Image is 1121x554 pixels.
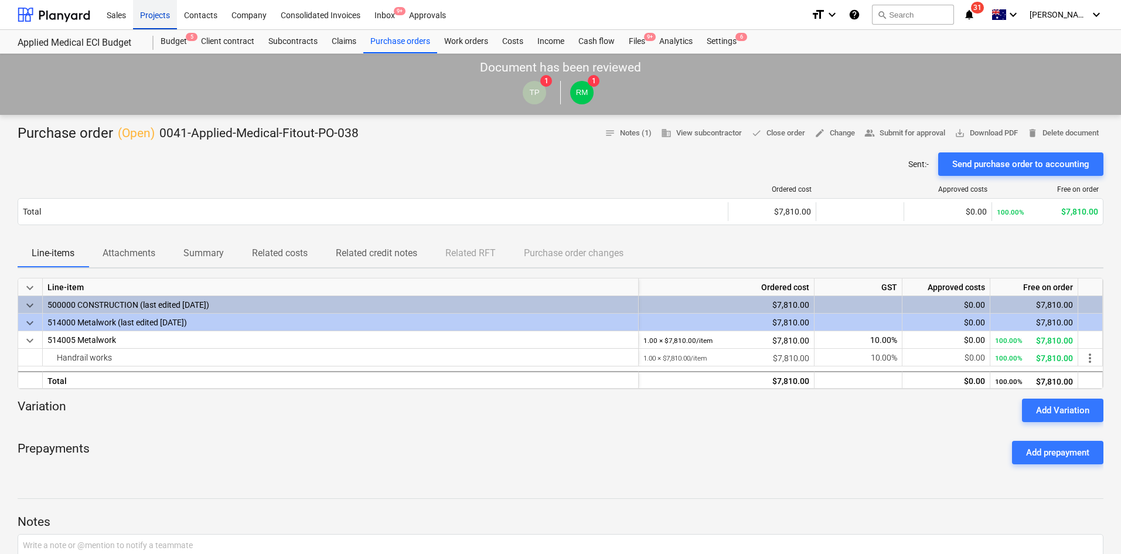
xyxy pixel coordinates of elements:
i: keyboard_arrow_down [1089,8,1103,22]
div: $7,810.00 [995,314,1073,331]
small: 100.00% [995,378,1023,386]
div: Line-item [43,278,639,296]
span: save_alt [955,128,965,138]
span: 9+ [644,33,656,41]
span: Close order [751,127,805,140]
div: Budget [154,30,194,53]
p: ( Open ) [118,125,155,142]
span: keyboard_arrow_down [23,316,37,330]
a: Subcontracts [261,30,325,53]
span: edit [815,128,825,138]
button: Add prepayment [1012,441,1103,464]
div: Rowan MacDonald [570,81,594,104]
div: Ordered cost [639,278,815,296]
button: Close order [747,124,810,142]
a: Files9+ [622,30,652,53]
span: 1 [540,75,552,87]
span: 31 [971,2,984,13]
div: Settings [700,30,744,53]
span: 5 [186,33,197,41]
small: 100.00% [997,208,1024,216]
div: $7,810.00 [733,207,811,216]
div: Free on order [997,185,1099,193]
a: Settings6 [700,30,744,53]
span: 6 [735,33,747,41]
span: notes [605,128,615,138]
a: Purchase orders [363,30,437,53]
span: Delete document [1027,127,1099,140]
div: Purchase order [18,124,359,143]
div: Add Variation [1036,403,1089,418]
i: Knowledge base [849,8,860,22]
span: Change [815,127,855,140]
a: Work orders [437,30,495,53]
div: Send purchase order to accounting [952,157,1089,172]
p: Document has been reviewed [480,60,641,76]
i: keyboard_arrow_down [1006,8,1020,22]
div: Approved costs [909,185,987,193]
span: business [661,128,672,138]
div: Applied Medical ECI Budget [18,37,139,49]
small: 100.00% [995,337,1023,345]
div: $7,810.00 [997,207,1098,216]
div: 500000 CONSTRUCTION (last edited 12 May 2025) [47,296,633,313]
span: 9+ [394,7,406,15]
div: Total [43,371,639,389]
iframe: Chat Widget [1062,498,1121,554]
button: Submit for approval [860,124,950,142]
span: 514005 Metalwork [47,335,116,345]
div: $7,810.00 [643,349,809,367]
i: keyboard_arrow_down [825,8,839,22]
button: Search [872,5,954,25]
button: Delete document [1023,124,1103,142]
div: 10.00% [815,349,902,366]
span: done [751,128,762,138]
p: Summary [183,246,224,260]
button: Add Variation [1022,399,1103,422]
p: Line-items [32,246,74,260]
div: $0.00 [907,314,985,331]
p: Sent : - [908,158,929,170]
div: Files [622,30,652,53]
a: Income [530,30,571,53]
div: $0.00 [907,296,985,314]
div: Free on order [990,278,1078,296]
div: Ordered cost [733,185,812,193]
div: GST [815,278,902,296]
p: Attachments [103,246,155,260]
a: Client contract [194,30,261,53]
a: Costs [495,30,530,53]
span: View subcontractor [661,127,742,140]
div: $7,810.00 [643,296,809,314]
small: 1.00 × $7,810.00 / item [643,354,707,362]
p: Variation [18,399,66,422]
p: Related credit notes [336,246,417,260]
i: notifications [963,8,975,22]
p: Notes [18,514,1103,531]
small: 1.00 × $7,810.00 / item [643,337,713,345]
div: $7,810.00 [995,296,1073,314]
a: Budget5 [154,30,194,53]
button: Notes (1) [600,124,656,142]
small: 100.00% [995,354,1023,362]
span: people_alt [864,128,875,138]
div: $0.00 [907,349,985,366]
div: $7,810.00 [995,331,1073,349]
button: Download PDF [950,124,1023,142]
div: $7,810.00 [995,372,1073,390]
div: $7,810.00 [643,331,809,349]
button: Send purchase order to accounting [938,152,1103,176]
div: Handrail works [47,349,633,366]
span: TP [529,88,539,97]
button: View subcontractor [656,124,747,142]
div: Analytics [652,30,700,53]
span: Submit for approval [864,127,945,140]
a: Cash flow [571,30,622,53]
span: search [877,10,887,19]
